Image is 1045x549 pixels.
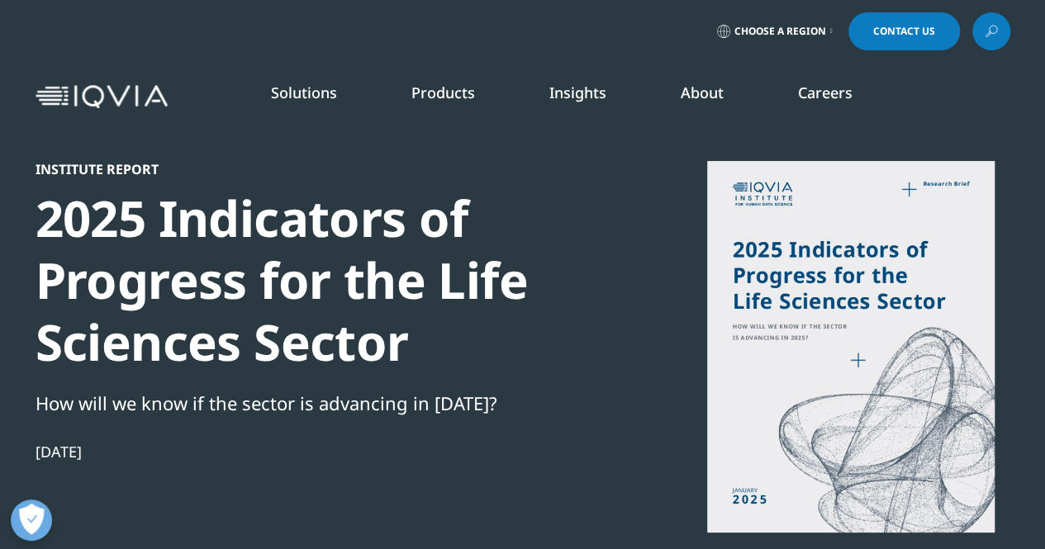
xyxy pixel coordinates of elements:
[411,83,475,102] a: Products
[271,83,337,102] a: Solutions
[549,83,606,102] a: Insights
[36,389,602,417] div: How will we know if the sector is advancing in [DATE]?
[681,83,724,102] a: About
[734,25,826,38] span: Choose a Region
[174,58,1010,135] nav: Primary
[36,161,602,177] div: Institute Report
[36,442,602,461] div: [DATE]
[873,26,935,36] span: Contact Us
[36,85,168,109] img: IQVIA Healthcare Information Technology and Pharma Clinical Research Company
[848,12,960,50] a: Contact Us
[36,187,602,373] div: 2025 Indicators of Progress for the Life Sciences Sector
[798,83,853,102] a: Careers
[11,499,52,541] button: Open Preferences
